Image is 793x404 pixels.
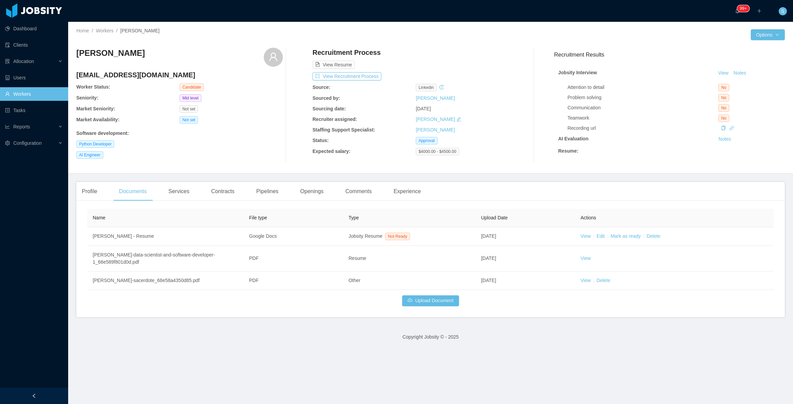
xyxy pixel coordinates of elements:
b: Source: [312,84,330,90]
footer: Copyright Jobsity © - 2025 [68,325,793,349]
a: Workers [96,28,113,33]
i: icon: solution [5,59,10,64]
a: Delete [646,233,660,239]
a: [PERSON_NAME] [416,127,455,133]
i: icon: setting [5,141,10,145]
span: Not set [180,105,198,113]
sup: 1212 [737,5,749,12]
span: Candidate [180,83,204,91]
span: Approval [416,137,437,144]
button: icon: file-textView Resume [312,61,355,69]
div: Contracts [206,182,240,201]
div: Openings [295,182,329,201]
span: [DATE] [481,233,496,239]
strong: Resume : [558,148,578,154]
h3: Recruitment Results [554,50,785,59]
i: icon: copy [721,126,726,130]
td: [PERSON_NAME] - Resume [87,227,244,246]
a: [PERSON_NAME] [416,116,455,122]
b: Sourcing date: [312,106,346,111]
i: icon: link [729,126,734,130]
span: / [116,28,118,33]
i: icon: edit [456,117,461,122]
span: Not Ready [385,233,410,240]
a: View [716,70,731,76]
span: Name [93,215,105,220]
span: Upload Date [481,215,508,220]
span: No [718,114,729,122]
span: [DATE] [416,106,431,111]
b: Expected salary: [312,149,350,154]
td: [PERSON_NAME]-data-scientist-and-software-developer-1_68e589f801d0d.pdf [87,246,244,271]
b: Status: [312,138,329,143]
div: Pipelines [251,182,284,201]
span: No [718,104,729,112]
button: Notes [716,135,734,143]
div: Teamwork [567,114,718,122]
span: Python Developer [76,140,114,148]
div: Documents [113,182,152,201]
a: icon: pie-chartDashboard [5,22,63,35]
span: Resume [349,255,366,261]
a: icon: userWorkers [5,87,63,101]
span: Type [349,215,359,220]
a: icon: auditClients [5,38,63,52]
span: Other [349,278,361,283]
b: Recruiter assigned: [312,116,357,122]
span: Reports [13,124,30,129]
a: icon: profileTasks [5,104,63,117]
a: icon: link [729,125,734,131]
i: icon: user [269,52,278,62]
a: View [580,233,591,239]
span: Actions [580,215,596,220]
td: PDF [244,246,343,271]
b: Worker Status: [76,84,110,90]
i: icon: line-chart [5,124,10,129]
b: Software development : [76,130,129,136]
div: Problem solving [567,94,718,101]
a: [PERSON_NAME] [416,95,455,101]
span: Mid level [180,94,201,102]
a: View [580,278,591,283]
h4: [EMAIL_ADDRESS][DOMAIN_NAME] [76,70,283,80]
a: Home [76,28,89,33]
a: Delete [597,278,610,283]
i: icon: bell [735,9,740,13]
button: Optionsicon: down [751,29,785,40]
b: Sourced by: [312,95,340,101]
span: / [92,28,93,33]
a: Edit [597,233,605,239]
a: View [580,255,591,261]
h3: [PERSON_NAME] [76,48,145,59]
div: Experience [388,182,426,201]
strong: AI Evaluation [558,136,589,141]
span: File type [249,215,267,220]
span: No [718,84,729,91]
td: Google Docs [244,227,343,246]
span: [DATE] [481,278,496,283]
b: Market Seniority: [76,106,115,111]
span: No [718,94,729,102]
td: [PERSON_NAME]-sacerdote_68e58a4350d85.pdf [87,271,244,290]
span: [DATE] [481,255,496,261]
button: Notes [731,69,749,77]
i: icon: history [439,85,444,90]
span: Not set [180,116,198,124]
b: Staffing Support Specialist: [312,127,375,133]
a: Mark as ready [611,233,641,239]
button: icon: exportView Recruitment Process [312,72,381,80]
strong: Jobsity Interview [558,70,597,75]
div: Recording url [567,125,718,132]
button: icon: cloud-uploadUpload Document [402,295,459,306]
div: Comments [340,182,377,201]
span: S [781,7,784,15]
a: icon: exportView Recruitment Process [312,74,381,79]
div: Services [163,182,195,201]
div: Attention to detail [567,84,718,91]
span: $4000.00 - $4500.00 [416,148,459,155]
a: icon: robotUsers [5,71,63,84]
span: Jobsity Resume [349,233,383,239]
span: AI Engineer [76,151,103,159]
i: icon: plus [757,9,762,13]
span: Allocation [13,59,34,64]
